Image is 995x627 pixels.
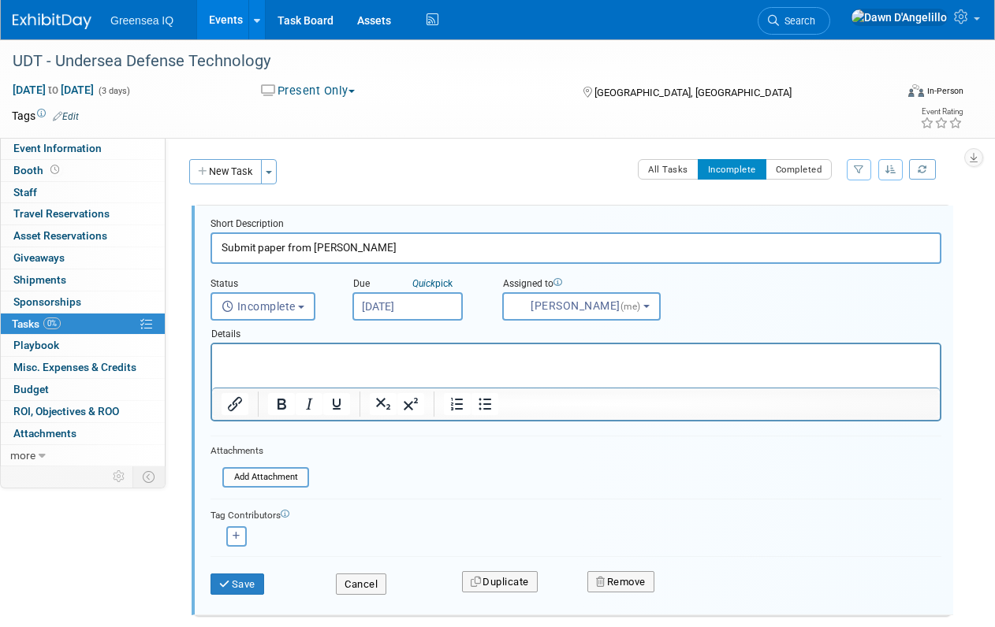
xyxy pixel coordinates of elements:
td: Tags [12,108,79,124]
button: Underline [323,393,350,415]
div: Details [211,321,941,343]
div: In-Person [926,85,963,97]
td: Toggle Event Tabs [133,466,166,487]
div: UDT - Undersea Defense Technology [7,47,882,76]
img: Dawn D'Angelillo [851,9,948,26]
span: Search [779,15,815,27]
i: Quick [412,278,435,289]
button: Incomplete [211,292,315,321]
span: Incomplete [222,300,296,313]
img: Format-Inperson.png [908,84,924,97]
span: Tasks [12,317,61,330]
a: Misc. Expenses & Credits [1,357,165,378]
span: Greensea IQ [110,14,173,27]
button: Duplicate [462,571,538,593]
a: Edit [53,111,79,122]
span: 0% [43,317,61,329]
span: [GEOGRAPHIC_DATA], [GEOGRAPHIC_DATA] [594,87,792,98]
span: (3 days) [97,86,130,96]
button: Completed [766,159,833,180]
span: Booth [13,164,62,176]
button: Superscript [397,393,424,415]
button: New Task [189,159,262,184]
span: Staff [13,186,37,198]
span: ROI, Objectives & ROO [13,405,119,417]
span: to [46,83,61,96]
a: Playbook [1,335,165,356]
input: Due Date [352,292,463,321]
div: Event Rating [920,108,963,116]
div: Assigned to [502,277,667,292]
span: Budget [13,383,49,395]
iframe: Rich Text Area [212,344,940,388]
a: Attachments [1,423,165,444]
button: Bold [268,393,295,415]
a: Tasks0% [1,313,165,335]
a: more [1,445,165,466]
a: Asset Reservations [1,225,165,247]
span: Shipments [13,273,66,286]
div: Tag Contributors [211,506,941,522]
button: Remove [587,571,654,593]
div: Event Format [825,82,963,106]
span: (me) [620,301,641,312]
button: Italic [296,393,322,415]
span: Playbook [13,339,59,351]
td: Personalize Event Tab Strip [106,466,133,487]
div: Short Description [211,217,941,232]
span: Event Information [13,142,102,154]
button: [PERSON_NAME](me) [502,292,661,321]
a: Refresh [909,159,936,180]
span: Giveaways [13,251,65,264]
button: All Tasks [638,159,699,180]
a: Event Information [1,138,165,159]
a: Travel Reservations [1,203,165,224]
button: Subscript [370,393,397,415]
span: Misc. Expenses & Credits [13,361,136,373]
a: Sponsorships [1,291,165,313]
a: Budget [1,379,165,400]
div: Status [211,277,329,292]
a: Giveaways [1,247,165,269]
button: Cancel [336,573,386,595]
button: Bullet list [471,393,498,415]
span: Travel Reservations [13,207,110,220]
a: Search [758,7,830,35]
img: ExhibitDay [13,13,91,29]
a: Shipments [1,269,165,291]
span: Sponsorships [13,295,81,308]
button: Numbered list [444,393,471,415]
button: Save [211,573,264,595]
button: Present Only [255,83,361,99]
button: Incomplete [698,159,766,180]
span: [DATE] [DATE] [12,83,95,97]
a: Quickpick [409,277,456,290]
span: more [10,449,35,462]
a: ROI, Objectives & ROO [1,401,165,422]
button: Insert/edit link [222,393,248,415]
input: Name of task or a short description [211,232,941,263]
span: Attachments [13,427,76,440]
span: [PERSON_NAME] [513,299,643,312]
a: Booth [1,160,165,181]
span: Asset Reservations [13,229,107,242]
span: Booth not reserved yet [47,164,62,176]
div: Attachments [211,444,309,458]
div: Due [352,277,479,292]
a: Staff [1,182,165,203]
